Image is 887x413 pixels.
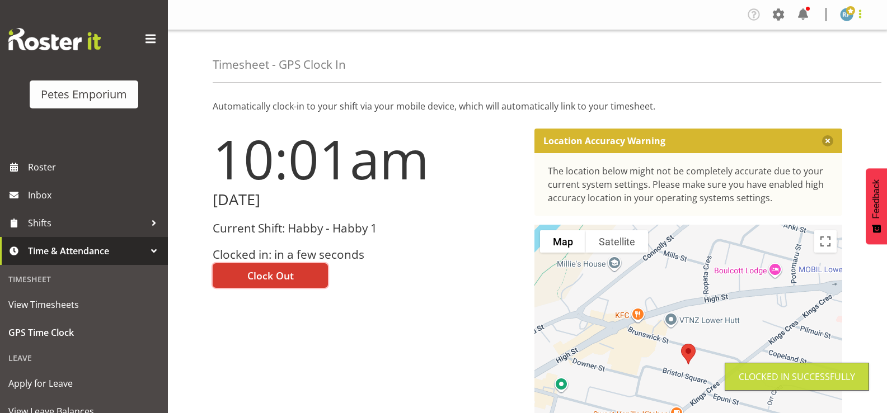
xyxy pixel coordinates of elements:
button: Toggle fullscreen view [814,230,837,253]
div: Clocked in Successfully [739,370,855,383]
h3: Clocked in: in a few seconds [213,248,521,261]
a: Apply for Leave [3,369,165,397]
h2: [DATE] [213,191,521,208]
button: Show street map [540,230,586,253]
div: Petes Emporium [41,86,127,103]
button: Close message [822,135,833,146]
img: Rosterit website logo [8,28,101,50]
div: Timesheet [3,268,165,291]
span: GPS Time Clock [8,324,159,341]
h3: Current Shift: Habby - Habby 1 [213,222,521,235]
p: Automatically clock-in to your shift via your mobile device, which will automatically link to you... [213,99,842,113]
a: View Timesheets [3,291,165,319]
span: Clock Out [247,268,294,283]
span: Time & Attendance [28,243,146,259]
button: Show satellite imagery [586,230,648,253]
h4: Timesheet - GPS Clock In [213,58,346,71]
button: Clock Out [213,263,328,288]
span: Shifts [28,215,146,231]
span: Roster [28,159,162,175]
span: View Timesheets [8,296,159,313]
span: Inbox [28,187,162,203]
a: GPS Time Clock [3,319,165,346]
h1: 10:01am [213,129,521,189]
button: Feedback - Show survey [866,168,887,244]
span: Apply for Leave [8,375,159,392]
p: Location Accuracy Warning [543,135,665,146]
div: Leave [3,346,165,369]
div: The location below might not be completely accurate due to your current system settings. Please m... [548,164,829,205]
img: reina-puketapu721.jpg [840,8,853,21]
span: Feedback [871,179,881,219]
